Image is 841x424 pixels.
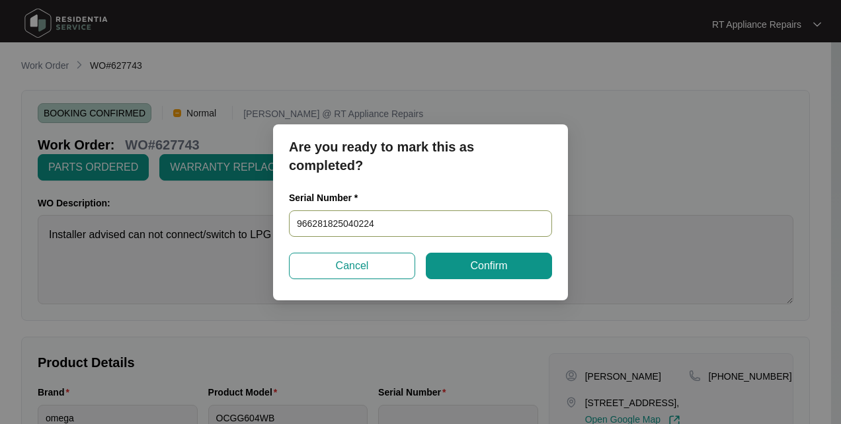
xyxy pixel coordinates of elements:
span: Confirm [470,258,507,274]
p: Are you ready to mark this as [289,138,552,156]
button: Cancel [289,253,415,279]
button: Confirm [426,253,552,279]
span: Cancel [336,258,369,274]
p: completed? [289,156,552,175]
label: Serial Number * [289,191,368,204]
